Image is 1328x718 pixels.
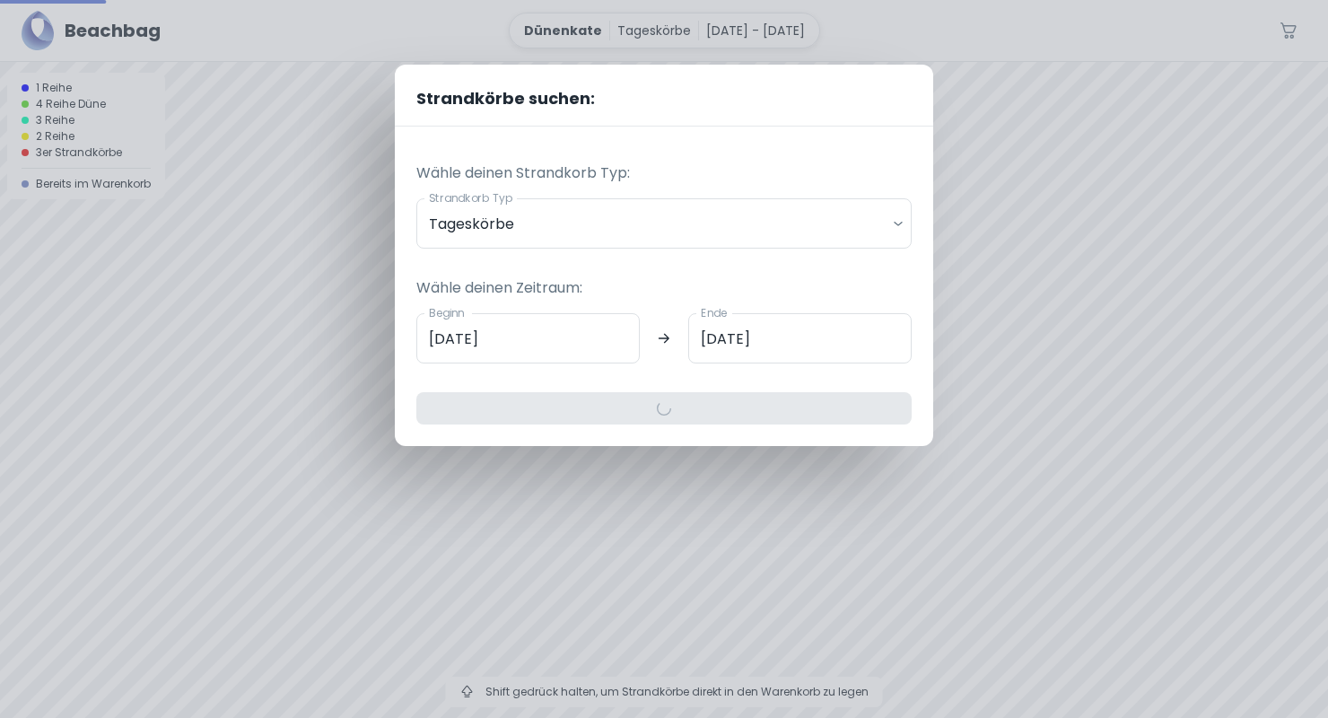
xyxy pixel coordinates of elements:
p: Wähle deinen Zeitraum: [416,277,912,299]
div: Tageskörbe [416,198,912,249]
label: Ende [701,305,727,320]
input: dd.mm.yyyy [416,313,640,363]
h2: Strandkörbe suchen: [395,65,933,127]
label: Strandkorb Typ [429,190,512,206]
input: dd.mm.yyyy [688,313,912,363]
p: Wähle deinen Strandkorb Typ: [416,162,912,184]
label: Beginn [429,305,465,320]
